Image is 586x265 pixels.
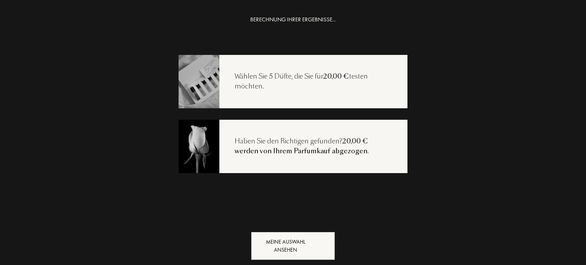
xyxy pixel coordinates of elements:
div: Haben Sie den Richtigen gefunden? . [219,137,407,156]
span: 20,00 € werden von Ihrem Parfumkauf abgezogen [235,137,368,156]
img: recoload3.png [178,119,219,173]
div: Meine Auswahl ansehen [251,232,335,260]
div: Wählen Sie 5 Düfte, die Sie für testen möchten. [219,72,407,91]
span: 20,00 € [323,72,349,81]
img: recoload1.png [178,54,219,109]
div: BERECHNUNG IHRER ERGEBNISSE... [250,15,336,24]
div: animation [316,238,332,253]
